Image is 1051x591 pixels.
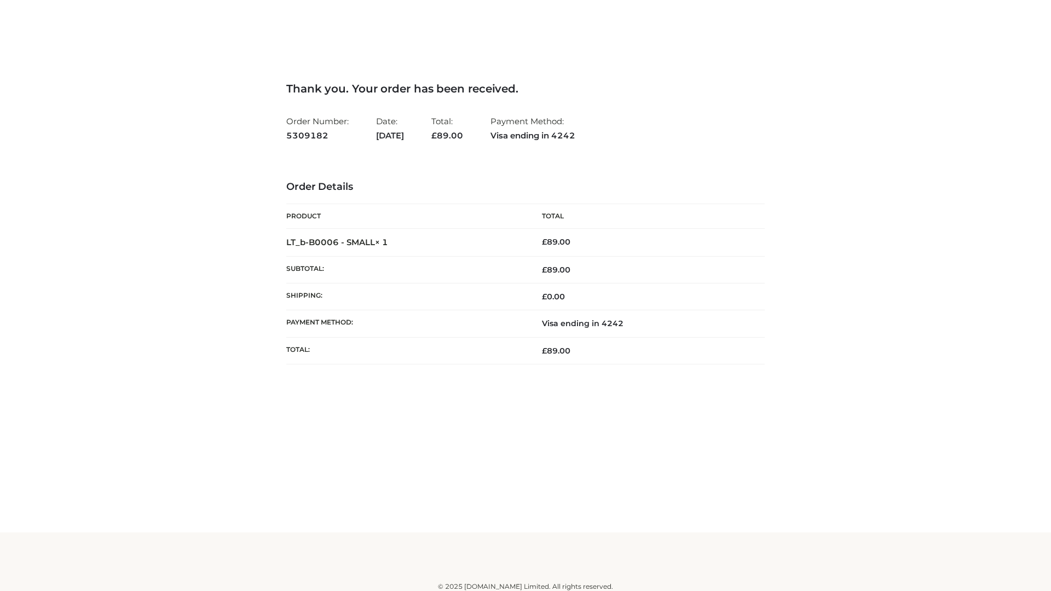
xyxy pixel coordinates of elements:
li: Order Number: [286,112,349,145]
span: £ [542,346,547,356]
span: 89.00 [542,265,570,275]
li: Total: [431,112,463,145]
bdi: 0.00 [542,292,565,302]
h3: Thank you. Your order has been received. [286,82,765,95]
th: Total: [286,337,525,364]
strong: Visa ending in 4242 [490,129,575,143]
span: 89.00 [542,346,570,356]
bdi: 89.00 [542,237,570,247]
span: £ [542,237,547,247]
li: Payment Method: [490,112,575,145]
th: Payment method: [286,310,525,337]
th: Subtotal: [286,256,525,283]
span: £ [542,265,547,275]
strong: 5309182 [286,129,349,143]
li: Date: [376,112,404,145]
span: 89.00 [431,130,463,141]
th: Product [286,204,525,229]
th: Shipping: [286,283,525,310]
strong: × 1 [375,237,388,247]
td: Visa ending in 4242 [525,310,765,337]
span: £ [431,130,437,141]
span: £ [542,292,547,302]
strong: [DATE] [376,129,404,143]
strong: LT_b-B0006 - SMALL [286,237,388,247]
h3: Order Details [286,181,765,193]
th: Total [525,204,765,229]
